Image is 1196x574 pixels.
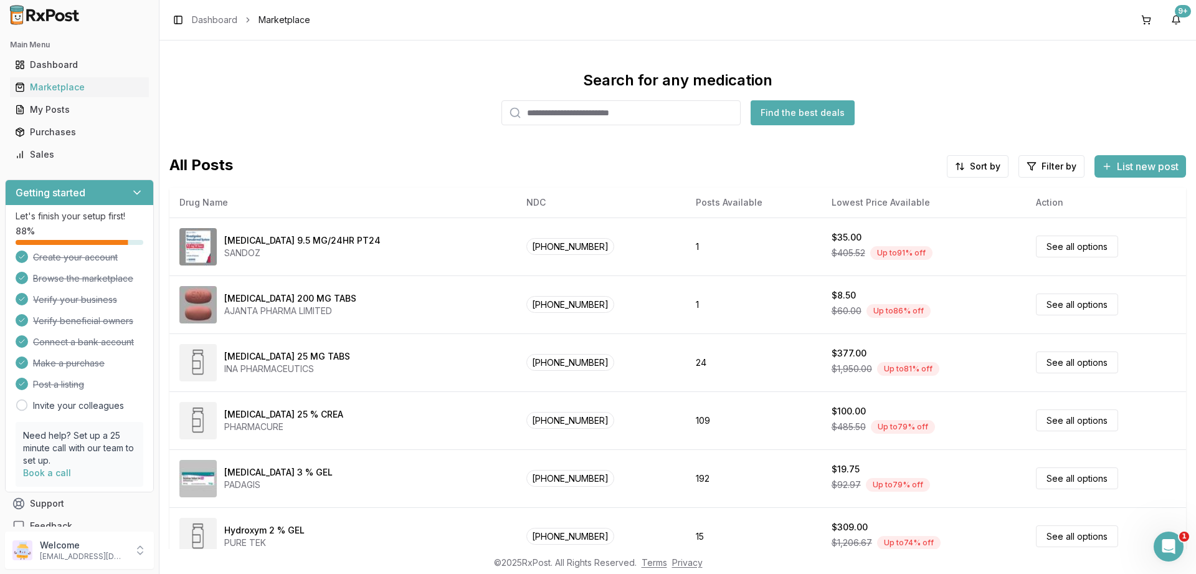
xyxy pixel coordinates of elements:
span: [PHONE_NUMBER] [526,528,614,545]
span: $405.52 [832,247,865,259]
div: [MEDICAL_DATA] 3 % GEL [224,466,333,479]
span: Marketplace [259,14,310,26]
span: Filter by [1042,160,1076,173]
div: Up to 79 % off [871,420,935,434]
span: [PHONE_NUMBER] [526,470,614,487]
button: Sales [5,145,154,165]
div: [MEDICAL_DATA] 25 MG TABS [224,350,350,363]
button: Find the best deals [751,100,855,125]
div: Dashboard [15,59,144,71]
a: Dashboard [10,54,149,76]
th: Lowest Price Available [822,188,1026,218]
img: Rivastigmine 9.5 MG/24HR PT24 [179,228,217,265]
div: $309.00 [832,521,868,533]
span: Feedback [30,520,72,532]
div: Up to 79 % off [866,478,930,492]
span: $1,206.67 [832,537,872,549]
div: Hydroxym 2 % GEL [224,524,305,537]
span: [PHONE_NUMBER] [526,412,614,429]
img: Methyl Salicylate 25 % CREA [179,402,217,439]
button: Dashboard [5,55,154,75]
p: [EMAIL_ADDRESS][DOMAIN_NAME] [40,552,126,562]
th: Drug Name [169,188,516,218]
span: Verify beneficial owners [33,315,133,327]
nav: breadcrumb [192,14,310,26]
div: SANDOZ [224,247,381,259]
div: INA PHARMACEUTICS [224,363,350,375]
td: 1 [686,275,822,333]
button: My Posts [5,100,154,120]
span: Post a listing [33,378,84,391]
div: [MEDICAL_DATA] 200 MG TABS [224,292,356,305]
span: Sort by [970,160,1000,173]
div: $377.00 [832,347,866,360]
a: See all options [1036,525,1118,547]
div: $35.00 [832,231,861,244]
div: Up to 81 % off [877,362,939,376]
span: 1 [1179,532,1189,542]
div: Search for any medication [583,70,772,90]
a: See all options [1036,409,1118,431]
span: [PHONE_NUMBER] [526,296,614,313]
button: Purchases [5,122,154,142]
p: Need help? Set up a 25 minute call with our team to set up. [23,429,136,467]
div: PHARMACURE [224,421,343,433]
div: $100.00 [832,405,866,418]
a: See all options [1036,294,1118,315]
a: Privacy [672,557,703,568]
img: RxPost Logo [5,5,85,25]
button: Filter by [1018,155,1084,178]
div: $19.75 [832,463,860,476]
h2: Main Menu [10,40,149,50]
span: Browse the marketplace [33,272,133,285]
div: [MEDICAL_DATA] 9.5 MG/24HR PT24 [224,234,381,247]
a: Marketplace [10,76,149,98]
div: Sales [15,148,144,161]
a: See all options [1036,352,1118,373]
span: $92.97 [832,479,861,491]
button: 9+ [1166,10,1186,30]
div: Up to 74 % off [877,536,941,550]
a: See all options [1036,236,1118,257]
span: $60.00 [832,305,861,317]
div: Up to 91 % off [870,246,933,260]
th: NDC [516,188,685,218]
span: Create your account [33,251,118,264]
div: PADAGIS [224,479,333,491]
button: Sort by [947,155,1009,178]
a: Book a call [23,467,71,478]
button: Marketplace [5,77,154,97]
h3: Getting started [16,185,85,200]
td: 1 [686,218,822,275]
button: List new post [1094,155,1186,178]
span: Connect a bank account [33,336,134,348]
div: 9+ [1175,5,1191,17]
img: User avatar [12,540,32,560]
div: Marketplace [15,81,144,93]
span: $1,950.00 [832,363,872,375]
span: $485.50 [832,421,866,433]
span: [PHONE_NUMBER] [526,354,614,371]
td: 192 [686,449,822,507]
span: List new post [1117,159,1179,174]
a: Purchases [10,121,149,143]
div: PURE TEK [224,537,305,549]
div: Up to 86 % off [866,304,931,318]
td: 109 [686,391,822,449]
span: 88 % [16,225,35,237]
iframe: Intercom live chat [1154,532,1184,562]
a: Dashboard [192,14,237,26]
th: Action [1026,188,1186,218]
p: Welcome [40,539,126,552]
span: Verify your business [33,294,117,306]
span: Make a purchase [33,357,105,370]
div: My Posts [15,103,144,116]
button: Support [5,492,154,515]
th: Posts Available [686,188,822,218]
a: Terms [642,557,667,568]
img: Hydroxym 2 % GEL [179,518,217,555]
span: All Posts [169,155,233,178]
td: 15 [686,507,822,565]
img: Diclofenac Sodium 3 % GEL [179,460,217,497]
div: $8.50 [832,289,856,302]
